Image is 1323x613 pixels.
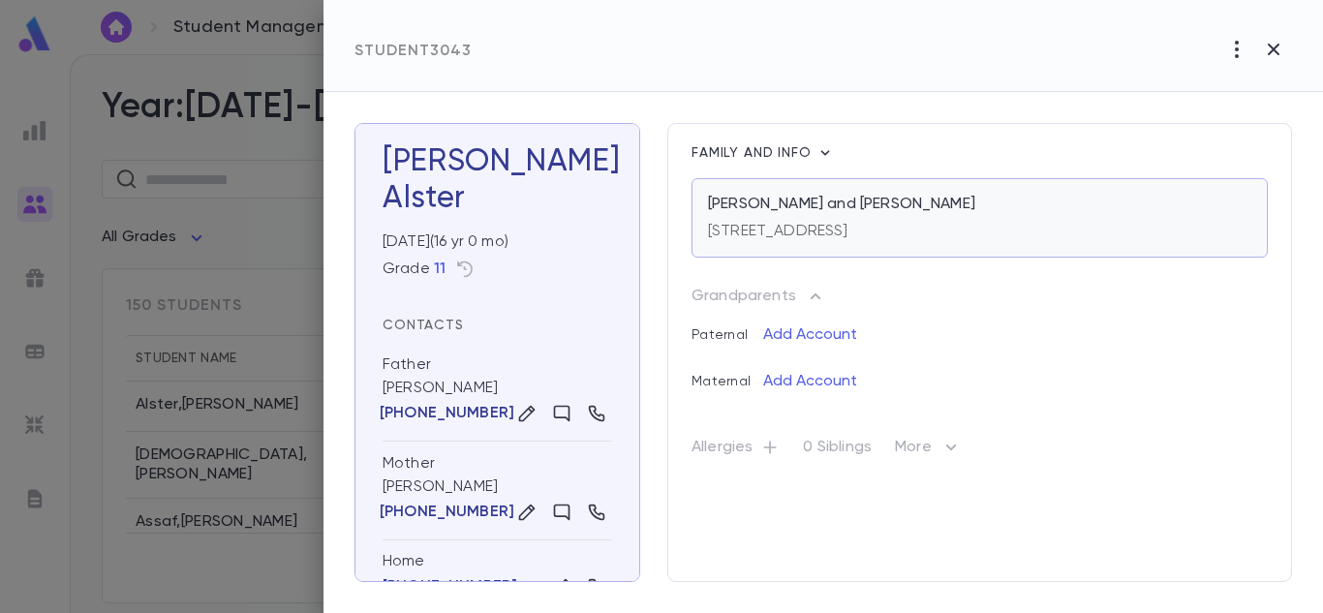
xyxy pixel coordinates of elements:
[383,343,612,442] div: [PERSON_NAME]
[383,319,464,332] span: Contacts
[708,222,848,241] p: [STREET_ADDRESS]
[383,577,517,597] button: [PHONE_NUMBER]
[380,503,514,522] p: [PHONE_NUMBER]
[692,146,815,160] span: Family and info
[763,366,857,397] button: Add Account
[383,503,511,522] button: [PHONE_NUMBER]
[383,453,435,474] div: Mother
[763,320,857,351] button: Add Account
[895,436,963,467] p: More
[383,354,431,375] div: Father
[692,287,796,306] p: Grandparents
[383,404,511,423] button: [PHONE_NUMBER]
[434,260,446,279] button: 11
[383,260,446,279] div: Grade
[692,358,763,389] p: Maternal
[354,44,472,59] span: Student 3043
[692,281,825,312] button: Grandparents
[375,225,612,252] div: [DATE] ( 16 yr 0 mo )
[708,195,975,214] p: [PERSON_NAME] and [PERSON_NAME]
[383,180,612,217] div: Alster
[692,312,763,343] p: Paternal
[380,404,514,423] p: [PHONE_NUMBER]
[383,552,612,571] div: Home
[692,438,780,465] p: Allergies
[383,442,612,540] div: [PERSON_NAME]
[803,438,872,465] p: 0 Siblings
[383,143,612,217] h3: [PERSON_NAME]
